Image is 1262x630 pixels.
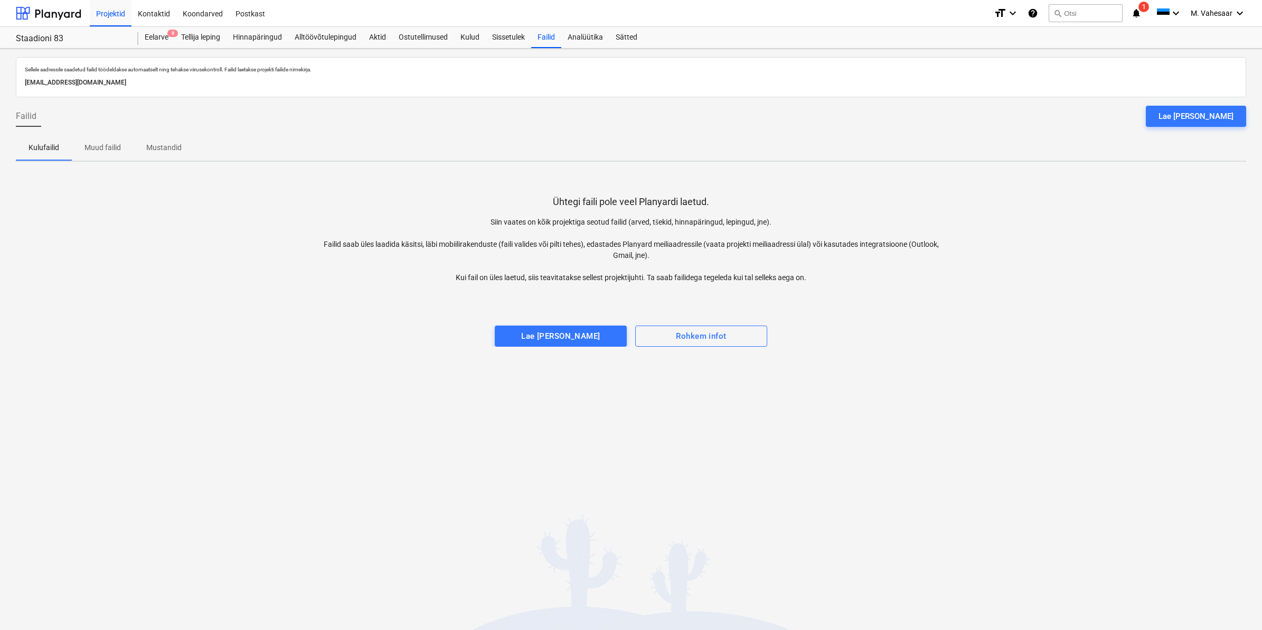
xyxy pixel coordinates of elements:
p: Sellele aadressile saadetud failid töödeldakse automaatselt ning tehakse viirusekontroll. Failid ... [25,66,1237,73]
a: Ostutellimused [392,27,454,48]
i: keyboard_arrow_down [1233,7,1246,20]
span: Failid [16,110,36,123]
p: Mustandid [146,142,182,153]
i: keyboard_arrow_down [1170,7,1182,20]
a: Tellija leping [175,27,227,48]
button: Lae [PERSON_NAME] [1146,106,1246,127]
a: Kulud [454,27,486,48]
a: Sissetulek [486,27,531,48]
span: 1 [1138,2,1149,12]
p: Muud failid [84,142,121,153]
div: Lae [PERSON_NAME] [1159,109,1233,123]
a: Hinnapäringud [227,27,288,48]
i: keyboard_arrow_down [1006,7,1019,20]
i: notifications [1131,7,1142,20]
a: Failid [531,27,561,48]
p: Kulufailid [29,142,59,153]
span: 8 [167,30,178,37]
i: Abikeskus [1028,7,1038,20]
p: [EMAIL_ADDRESS][DOMAIN_NAME] [25,77,1237,88]
p: Ühtegi faili pole veel Planyardi laetud. [553,196,709,208]
a: Analüütika [561,27,609,48]
a: Eelarve8 [138,27,175,48]
a: Sätted [609,27,644,48]
button: Rohkem infot [635,326,767,347]
i: format_size [994,7,1006,20]
div: Eelarve [138,27,175,48]
span: search [1053,9,1062,17]
div: Staadioni 83 [16,33,126,44]
a: Aktid [363,27,392,48]
div: Lae [PERSON_NAME] [521,329,600,343]
p: Siin vaates on kõik projektiga seotud failid (arved, tšekid, hinnapäringud, lepingud, jne). Faili... [324,217,939,283]
button: Otsi [1049,4,1123,22]
button: Lae [PERSON_NAME] [495,326,627,347]
a: Alltöövõtulepingud [288,27,363,48]
div: Rohkem infot [676,329,726,343]
span: M. Vahesaar [1191,9,1232,17]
